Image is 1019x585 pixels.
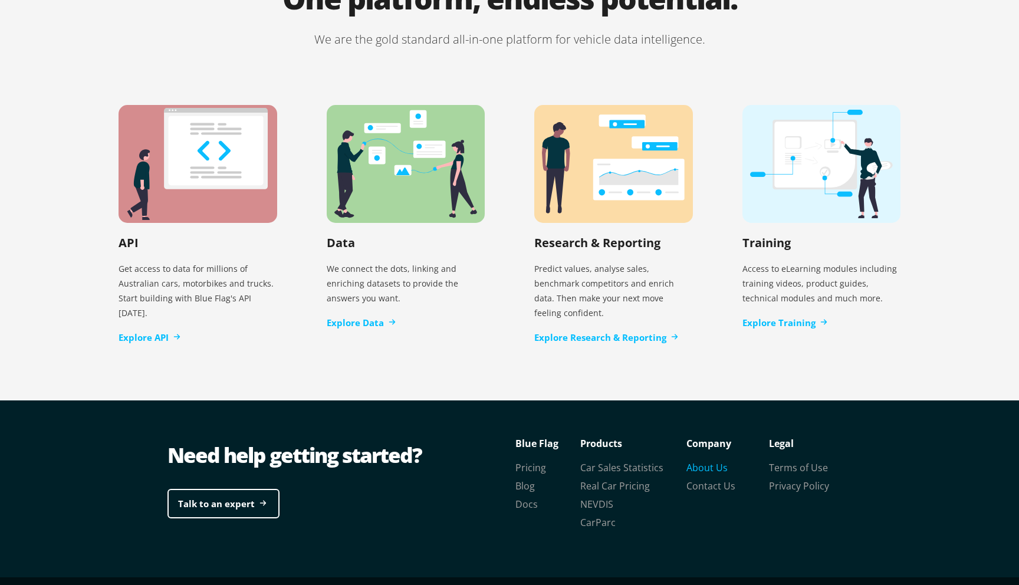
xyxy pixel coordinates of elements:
[769,435,852,452] p: Legal
[327,316,396,330] a: Explore Data
[515,498,538,511] a: Docs
[327,257,485,310] p: We connect the dots, linking and enriching datasets to provide the answers you want.
[534,257,693,325] p: Predict values, analyse sales, benchmark competitors and enrich data. Then make your next move fe...
[580,516,616,529] a: CarParc
[534,331,678,344] a: Explore Research & Reporting
[327,235,355,251] h2: Data
[742,235,791,251] h2: Training
[515,479,535,492] a: Blog
[119,257,277,325] p: Get access to data for millions of Australian cars, motorbikes and trucks. Start building with Bl...
[119,331,180,344] a: Explore API
[119,235,139,251] h2: API
[167,489,280,519] a: Talk to an expert
[686,461,728,474] a: About Us
[769,461,828,474] a: Terms of Use
[742,257,901,310] p: Access to eLearning modules including training videos, product guides, technical modules and much...
[580,479,650,492] a: Real Car Pricing
[94,31,925,48] p: We are the gold standard all-in-one platform for vehicle data intelligence.
[769,479,829,492] a: Privacy Policy
[580,461,663,474] a: Car Sales Statistics
[686,435,769,452] p: Company
[686,479,735,492] a: Contact Us
[580,435,686,452] p: Products
[742,316,827,330] a: Explore Training
[167,441,509,470] div: Need help getting started?
[515,435,580,452] p: Blue Flag
[580,498,613,511] a: NEVDIS
[515,461,546,474] a: Pricing
[534,235,660,251] h2: Research & Reporting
